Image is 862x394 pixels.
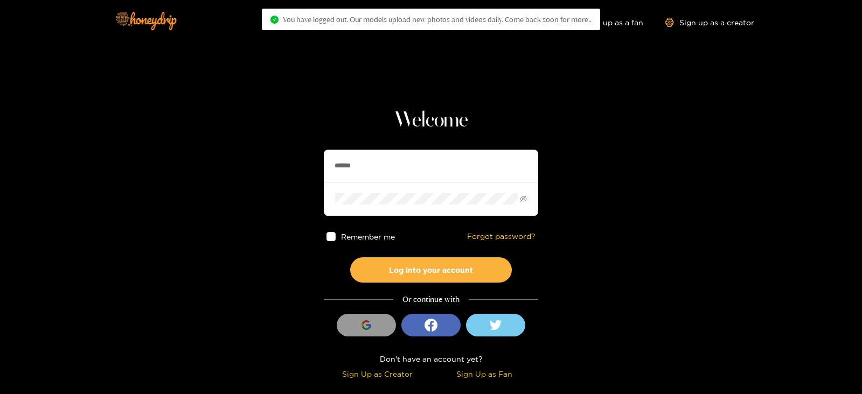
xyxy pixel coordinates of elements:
a: Forgot password? [467,232,536,241]
div: Sign Up as Fan [434,368,536,380]
a: Sign up as a fan [569,18,643,27]
div: Sign Up as Creator [326,368,428,380]
span: eye-invisible [520,195,527,202]
button: Log into your account [350,257,512,283]
div: Or continue with [324,293,538,306]
span: You have logged out. Our models upload new photos and videos daily. Come back soon for more.. [283,15,592,24]
a: Sign up as a creator [665,18,754,27]
h1: Welcome [324,108,538,133]
span: check-circle [270,16,279,24]
div: Don't have an account yet? [324,353,538,365]
span: Remember me [341,233,395,241]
